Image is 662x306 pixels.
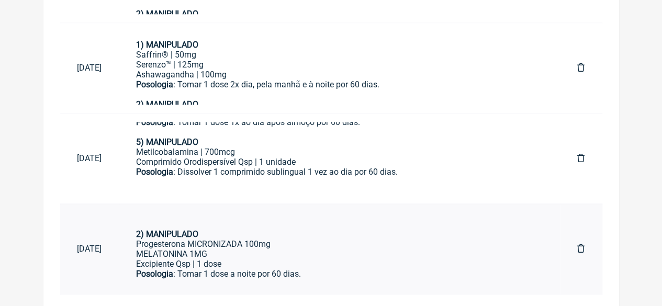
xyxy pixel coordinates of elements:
div: Excipiente Qsp | 1 dose [136,259,544,269]
div: Serenzo™ | 125mg [136,60,544,70]
div: Comprimido Orodispersível Qsp | 1 unidade [136,157,544,167]
a: [DATE] [60,235,120,262]
div: Saffrin® | 50mg [136,50,544,60]
strong: 2) MANIPULADO [136,9,198,19]
div: : Tomar 1 dose 2x dia, pela manhã e à noite por 60 dias. [136,80,544,99]
strong: Posologia [136,80,173,89]
div: Progesterona MICRONIZADA 100mg MELATONINA 1MG [136,239,544,259]
a: 1) MANIPULADOSaffrin® | 50mgSerenzo™ | 125mgAshawagandha | 100mgPosologia: Tomar 1 dose 2x dia, p... [119,31,560,105]
div: : Tomar 1 dose 1x ao dia após almoço por 60 dias. [136,117,544,137]
a: 1) MANIPULADO17 B-[MEDICAL_DATA] Base | 2mgBase Transdérmica INNER | 1 dosePosologia: Aplicar 1 d... [119,212,560,286]
strong: 1) MANIPULADO [136,40,198,50]
strong: 2) MANIPULADO [136,229,198,239]
a: [DATE] [60,54,120,81]
div: : Aplicar 1 dose pela manhã em regiões sem pêlos por 60 dias. [136,199,544,229]
strong: 2) MANIPULADO [136,99,198,109]
strong: 5) MANIPULADO [136,137,198,147]
div: : Tomar 1 dose a noite por 60 dias. [136,269,544,299]
div: Metilcobalamina | 700mcg [136,147,544,157]
strong: Posologia [136,269,173,279]
strong: Posologia [136,117,173,127]
a: Excipiente Qsp | 1 dosePosologia: Tomar 1 dose a noite por 60 dias.3) MANIPULADOTestosterona Base... [119,122,560,195]
div: Ashawagandha | 100mg [136,70,544,80]
div: : Dissolver 1 comprimido sublingual 1 vez ao dia por 60 dias. [136,167,544,187]
strong: Posologia [136,167,173,177]
a: [DATE] [60,145,120,172]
